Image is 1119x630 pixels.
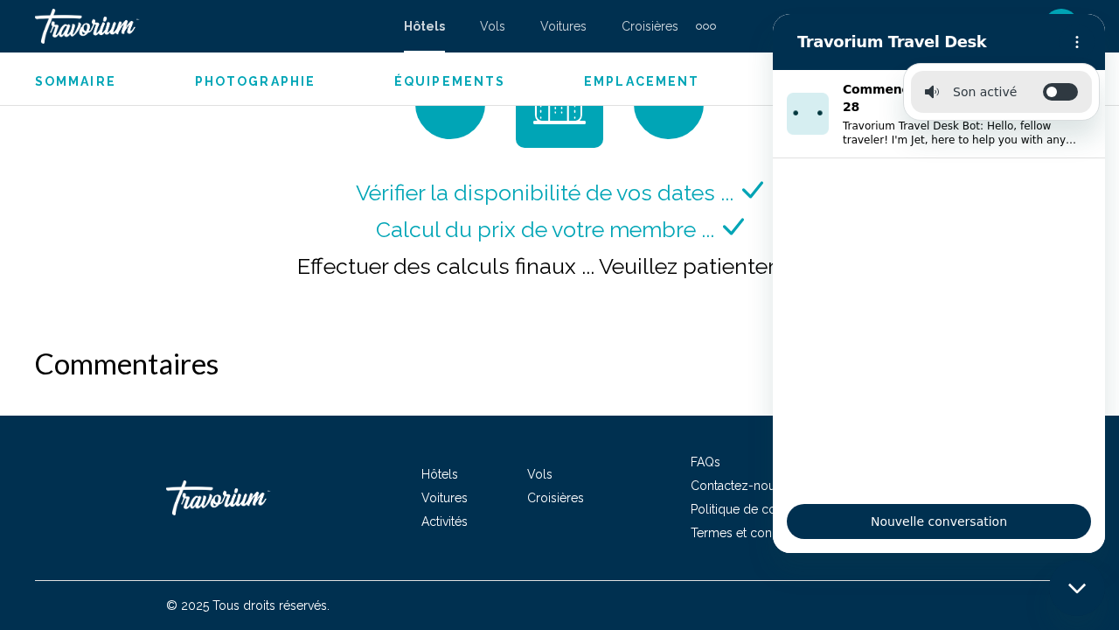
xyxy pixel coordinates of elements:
button: Sommaire [35,73,116,89]
a: Politique de confidentialité [691,502,840,516]
a: FAQs [691,455,720,469]
a: Hôtels [421,467,458,481]
a: Contactez-nous [691,479,782,493]
span: Calcul du prix de votre membre ... [376,216,714,242]
h2: Commentaires [35,346,1084,381]
iframe: Bouton de lancement de la fenêtre de messagerie, conversation en cours [1049,560,1105,616]
a: Vols [480,19,505,33]
span: Emplacement [584,74,699,88]
a: Travorium [166,472,341,524]
a: Croisières [622,19,678,33]
a: Voitures [540,19,587,33]
span: Effectuer des calculs finaux ... Veuillez patienter ... [297,253,793,279]
iframe: Fenêtre de messagerie [773,14,1105,553]
span: © 2025 Tous droits réservés. [166,598,330,612]
span: Vérifier la disponibilité de vos dates ... [356,179,733,206]
span: Sommaire [35,74,116,88]
button: User Menu [1039,8,1084,45]
a: Activités [421,514,468,528]
button: Équipements [394,73,505,89]
span: Photographie [195,74,316,88]
a: Travorium [35,9,386,44]
a: Vols [527,467,553,481]
span: Équipements [394,74,505,88]
a: Croisières [527,491,584,505]
a: Hôtels [404,19,445,33]
button: Extra navigation items [696,12,716,40]
a: Voitures [421,491,468,505]
button: Emplacement [584,73,699,89]
button: Photographie [195,73,316,89]
a: Termes et conditions [691,526,810,540]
